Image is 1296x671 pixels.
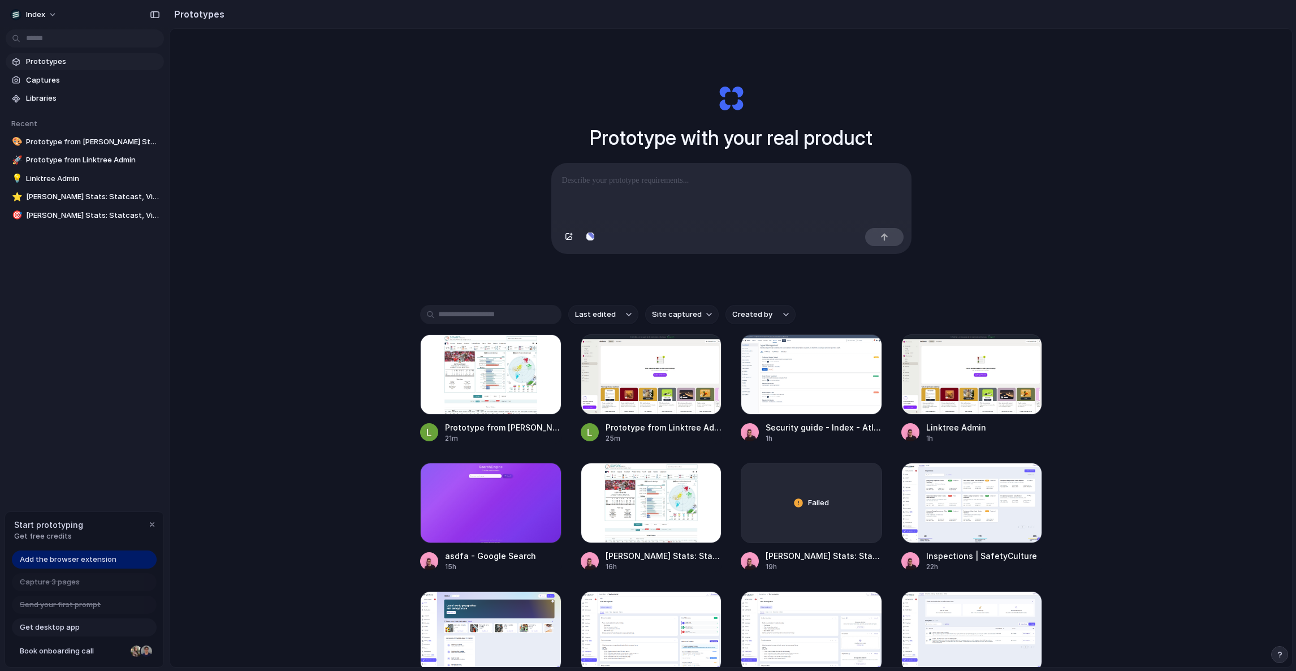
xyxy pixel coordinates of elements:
[10,154,21,166] button: 🚀
[129,644,143,658] div: Nicole Kubica
[6,207,164,224] a: 🎯[PERSON_NAME] Stats: Statcast, Visuals & Advanced Metrics | [DOMAIN_NAME]
[20,599,101,610] span: Send your first prompt
[652,309,702,320] span: Site captured
[26,93,159,104] span: Libraries
[568,305,638,324] button: Last edited
[12,550,157,569] a: Add the browser extension
[926,421,986,433] div: Linktree Admin
[6,152,164,169] a: 🚀Prototype from Linktree Admin
[12,154,20,167] div: 🚀
[445,550,536,562] div: asdfa - Google Search
[6,90,164,107] a: Libraries
[606,421,722,433] div: Prototype from Linktree Admin
[140,644,153,658] div: Christian Iacullo
[26,173,159,184] span: Linktree Admin
[808,497,829,509] span: Failed
[26,75,159,86] span: Captures
[606,433,722,444] div: 25m
[766,421,882,433] div: Security guide - Index - Atlassian Administration
[11,119,37,128] span: Recent
[20,554,116,565] span: Add the browser extension
[170,7,224,21] h2: Prototypes
[926,433,986,444] div: 1h
[732,309,772,320] span: Created by
[6,6,63,24] button: Index
[606,550,722,562] div: [PERSON_NAME] Stats: Statcast, Visuals & Advanced Metrics | [DOMAIN_NAME]
[6,72,164,89] a: Captures
[6,170,164,187] a: 💡Linktree Admin
[445,421,561,433] div: Prototype from [PERSON_NAME] Stats: Statcast, Visuals & Advanced Metrics | [DOMAIN_NAME]
[606,562,722,572] div: 16h
[12,172,20,185] div: 💡
[445,562,536,572] div: 15h
[590,123,872,153] h1: Prototype with your real product
[26,191,159,203] span: [PERSON_NAME] Stats: Statcast, Visuals & Advanced Metrics | [DOMAIN_NAME]
[6,53,164,70] a: Prototypes
[901,334,1043,444] a: Linktree AdminLinktree Admin1h
[575,309,616,320] span: Last edited
[725,305,796,324] button: Created by
[20,646,126,657] span: Book onboarding call
[12,209,20,222] div: 🎯
[420,463,561,572] a: asdfa - Google Searchasdfa - Google Search15h
[26,56,159,67] span: Prototypes
[420,334,561,444] a: Prototype from Justin Verlander Stats: Statcast, Visuals & Advanced Metrics | baseballsavant.comP...
[901,463,1043,572] a: Inspections | SafetyCultureInspections | SafetyCulture22h
[445,433,561,444] div: 21m
[926,562,1037,572] div: 22h
[6,188,164,205] a: ⭐[PERSON_NAME] Stats: Statcast, Visuals & Advanced Metrics | [DOMAIN_NAME]
[581,334,722,444] a: Prototype from Linktree AdminPrototype from Linktree Admin25m
[12,135,20,148] div: 🎨
[741,334,882,444] a: Security guide - Index - Atlassian AdministrationSecurity guide - Index - Atlassian Administration1h
[10,136,21,148] button: 🎨
[926,550,1037,562] div: Inspections | SafetyCulture
[14,531,83,542] span: Get free credits
[741,463,882,572] a: Failed[PERSON_NAME] Stats: Statcast, Visuals & Advanced Metrics | [DOMAIN_NAME]19h
[12,618,157,636] a: Get desktop app
[766,550,882,562] div: [PERSON_NAME] Stats: Statcast, Visuals & Advanced Metrics | [DOMAIN_NAME]
[26,210,159,221] span: [PERSON_NAME] Stats: Statcast, Visuals & Advanced Metrics | [DOMAIN_NAME]
[26,154,159,166] span: Prototype from Linktree Admin
[645,305,719,324] button: Site captured
[10,191,21,203] button: ⭐
[20,577,80,588] span: Capture 3 pages
[12,642,157,660] a: Book onboarding call
[766,433,882,444] div: 1h
[12,191,20,204] div: ⭐
[581,463,722,572] a: Justin Verlander Stats: Statcast, Visuals & Advanced Metrics | baseballsavant.com[PERSON_NAME] St...
[20,622,80,633] span: Get desktop app
[10,173,21,184] button: 💡
[766,562,882,572] div: 19h
[26,136,159,148] span: Prototype from [PERSON_NAME] Stats: Statcast, Visuals & Advanced Metrics | [DOMAIN_NAME]
[10,210,21,221] button: 🎯
[14,519,83,531] span: Start prototyping
[26,9,45,20] span: Index
[6,134,164,150] a: 🎨Prototype from [PERSON_NAME] Stats: Statcast, Visuals & Advanced Metrics | [DOMAIN_NAME]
